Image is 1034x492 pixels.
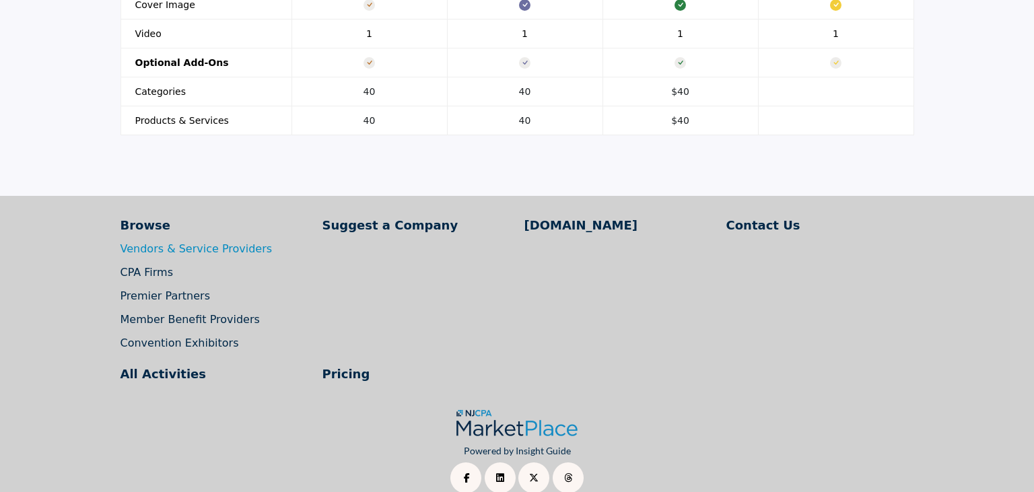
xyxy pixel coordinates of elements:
[322,216,510,234] a: Suggest a Company
[671,86,689,97] span: $40
[120,77,291,106] th: Categories
[464,445,571,456] a: Powered by Insight Guide
[120,20,291,48] th: Video
[135,57,229,68] strong: Optional Add-Ons
[364,115,376,126] span: 40
[120,289,210,302] a: Premier Partners
[726,216,914,234] a: Contact Us
[120,337,239,349] a: Convention Exhibitors
[833,28,839,39] span: 1
[364,86,376,97] span: 40
[120,313,260,326] a: Member Benefit Providers
[671,115,689,126] span: $40
[524,216,712,234] a: [DOMAIN_NAME]
[522,28,528,39] span: 1
[366,28,372,39] span: 1
[120,242,273,255] a: Vendors & Service Providers
[120,106,291,135] th: Products & Services
[120,216,308,234] a: Browse
[456,410,578,436] img: No Site Logo
[519,86,531,97] span: 40
[677,28,683,39] span: 1
[120,365,308,383] a: All Activities
[519,115,531,126] span: 40
[322,365,510,383] a: Pricing
[120,266,174,279] a: CPA Firms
